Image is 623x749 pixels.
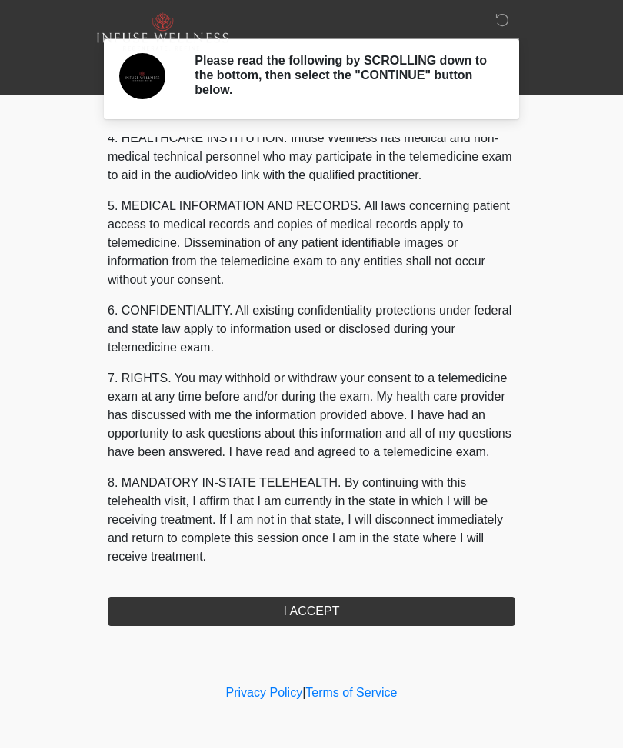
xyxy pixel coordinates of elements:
[195,54,492,98] h2: Please read the following by SCROLLING down to the bottom, then select the "CONTINUE" button below.
[92,12,230,54] img: Infuse Wellness Logo
[108,302,515,358] p: 6. CONFIDENTIALITY. All existing confidentiality protections under federal and state law apply to...
[226,687,303,700] a: Privacy Policy
[119,54,165,100] img: Agent Avatar
[305,687,397,700] a: Terms of Service
[108,370,515,462] p: 7. RIGHTS. You may withhold or withdraw your consent to a telemedicine exam at any time before an...
[302,687,305,700] a: |
[108,130,515,185] p: 4. HEALTHCARE INSTITUTION. Infuse Wellness has medical and non-medical technical personnel who ma...
[108,198,515,290] p: 5. MEDICAL INFORMATION AND RECORDS. All laws concerning patient access to medical records and cop...
[108,474,515,567] p: 8. MANDATORY IN-STATE TELEHEALTH. By continuing with this telehealth visit, I affirm that I am cu...
[108,598,515,627] button: I ACCEPT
